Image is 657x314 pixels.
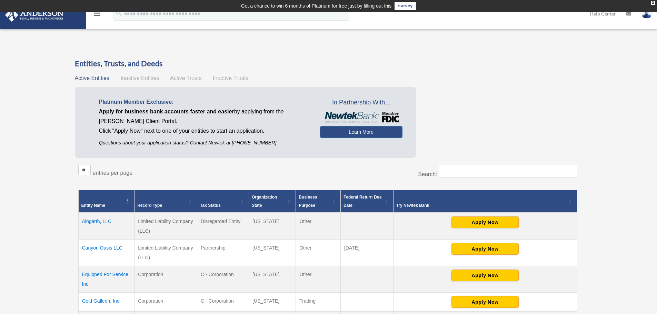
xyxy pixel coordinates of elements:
p: Platinum Member Exclusive: [99,97,310,107]
span: Active Trusts [170,75,202,81]
label: entries per page [93,170,133,176]
td: Trading [296,293,341,312]
td: [US_STATE] [249,213,296,240]
td: Partnership [197,240,249,266]
th: Try Newtek Bank : Activate to sort [393,190,577,213]
td: C - Corporation [197,293,249,312]
button: Apply Now [451,216,519,228]
span: In Partnership With... [320,97,402,108]
button: Apply Now [451,270,519,281]
td: Corporation [135,293,197,312]
span: Apply for business bank accounts faster and easier [99,109,234,114]
div: close [651,1,655,5]
span: Inactive Trusts [213,75,248,81]
a: menu [93,12,101,18]
td: Limited Liability Company (LLC) [135,213,197,240]
div: Try Newtek Bank [396,201,567,210]
td: C - Corporation [197,266,249,293]
td: [DATE] [340,240,393,266]
td: Canyon Oasis LLC [78,240,135,266]
button: Apply Now [451,296,519,308]
td: Disregarded Entity [197,213,249,240]
td: Limited Liability Company (LLC) [135,240,197,266]
span: Organization State [252,195,277,208]
p: Click "Apply Now" next to one of your entities to start an application. [99,126,310,136]
td: Gold Galleon, Inc. [78,293,135,312]
td: [US_STATE] [249,293,296,312]
td: Equipped For Service, Inc. [78,266,135,293]
a: survey [395,2,416,10]
td: Other [296,266,341,293]
td: [US_STATE] [249,240,296,266]
span: Tax Status [200,203,221,208]
td: Other [296,240,341,266]
span: Federal Return Due Date [344,195,382,208]
img: User Pic [641,9,652,19]
th: Organization State: Activate to sort [249,190,296,213]
span: Active Entities [75,75,109,81]
td: Aingarth, LLC [78,213,135,240]
button: Apply Now [451,243,519,255]
i: search [115,9,123,17]
th: Record Type: Activate to sort [135,190,197,213]
p: by applying from the [PERSON_NAME] Client Portal. [99,107,310,126]
span: Inactive Entities [120,75,159,81]
i: menu [93,10,101,18]
td: Other [296,213,341,240]
span: Business Purpose [299,195,317,208]
td: Corporation [135,266,197,293]
th: Tax Status: Activate to sort [197,190,249,213]
th: Business Purpose: Activate to sort [296,190,341,213]
img: NewtekBankLogoSM.png [323,112,399,123]
h3: Entities, Trusts, and Deeds [75,58,581,69]
div: Get a chance to win 6 months of Platinum for free just by filling out this [241,2,392,10]
p: Questions about your application status? Contact Newtek at [PHONE_NUMBER] [99,139,310,147]
img: Anderson Advisors Platinum Portal [3,8,66,22]
td: [US_STATE] [249,266,296,293]
span: Entity Name [81,203,105,208]
th: Federal Return Due Date: Activate to sort [340,190,393,213]
label: Search: [418,171,437,177]
a: Learn More [320,126,402,138]
th: Entity Name: Activate to invert sorting [78,190,135,213]
span: Record Type [137,203,162,208]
